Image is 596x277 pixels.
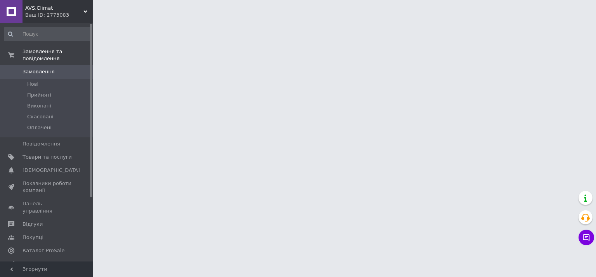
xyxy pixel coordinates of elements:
span: Товари та послуги [23,154,72,161]
input: Пошук [4,27,92,41]
span: Повідомлення [23,140,60,147]
span: Каталог ProSale [23,247,64,254]
span: Панель управління [23,200,72,214]
span: Нові [27,81,38,88]
span: Аналітика [23,260,49,267]
span: Відгуки [23,221,43,228]
span: Показники роботи компанії [23,180,72,194]
span: AVS.Climat [25,5,83,12]
span: Оплачені [27,124,52,131]
div: Ваш ID: 2773083 [25,12,93,19]
span: Замовлення та повідомлення [23,48,93,62]
span: Покупці [23,234,43,241]
span: [DEMOGRAPHIC_DATA] [23,167,80,174]
span: Прийняті [27,92,51,99]
span: Замовлення [23,68,55,75]
span: Виконані [27,102,51,109]
span: Скасовані [27,113,54,120]
button: Чат з покупцем [579,230,594,245]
